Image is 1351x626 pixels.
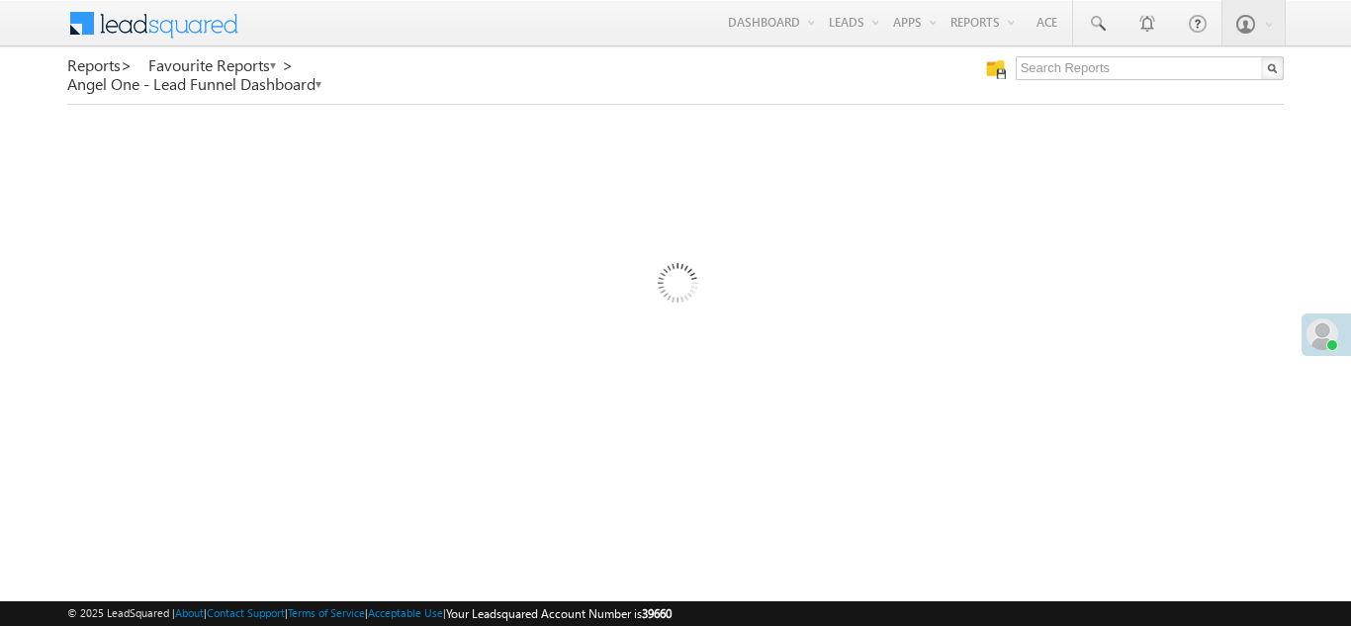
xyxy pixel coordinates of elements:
[446,606,672,621] span: Your Leadsquared Account Number is
[67,56,133,74] a: Reports>
[986,59,1006,79] img: Manage all your saved reports!
[288,606,365,619] a: Terms of Service
[67,75,323,93] a: Angel One - Lead Funnel Dashboard
[207,606,285,619] a: Contact Support
[67,604,672,623] span: © 2025 LeadSquared | | | | |
[642,606,672,621] span: 39660
[175,606,204,619] a: About
[368,606,443,619] a: Acceptable Use
[282,53,294,76] span: >
[148,56,294,74] a: Favourite Reports >
[574,184,778,389] img: Loading...
[1016,56,1284,80] input: Search Reports
[121,53,133,76] span: >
